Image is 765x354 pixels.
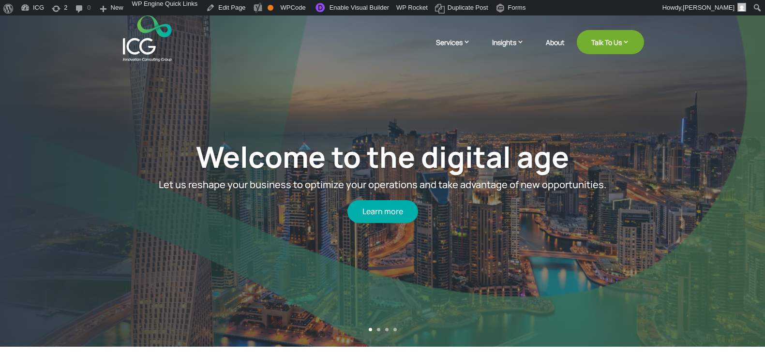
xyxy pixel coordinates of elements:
span: Forms [508,4,526,19]
a: About [546,39,565,61]
a: Learn more [347,200,418,223]
span: Duplicate Post [448,4,488,19]
span: New [111,4,123,19]
a: Talk To Us [577,30,644,54]
img: ICG [123,15,172,61]
a: 4 [393,328,397,331]
a: Services [436,37,480,61]
span: [PERSON_NAME] [683,4,735,11]
div: OK [268,5,273,11]
a: 3 [385,328,389,331]
a: 1 [369,328,372,331]
span: Let us reshape your business to optimize your operations and take advantage of new opportunities. [159,178,606,191]
a: Insights [492,37,534,61]
span: 0 [87,4,90,19]
a: 2 [377,328,380,331]
span: 2 [64,4,67,19]
iframe: Chat Widget [717,308,765,354]
a: Welcome to the digital age [196,137,569,177]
